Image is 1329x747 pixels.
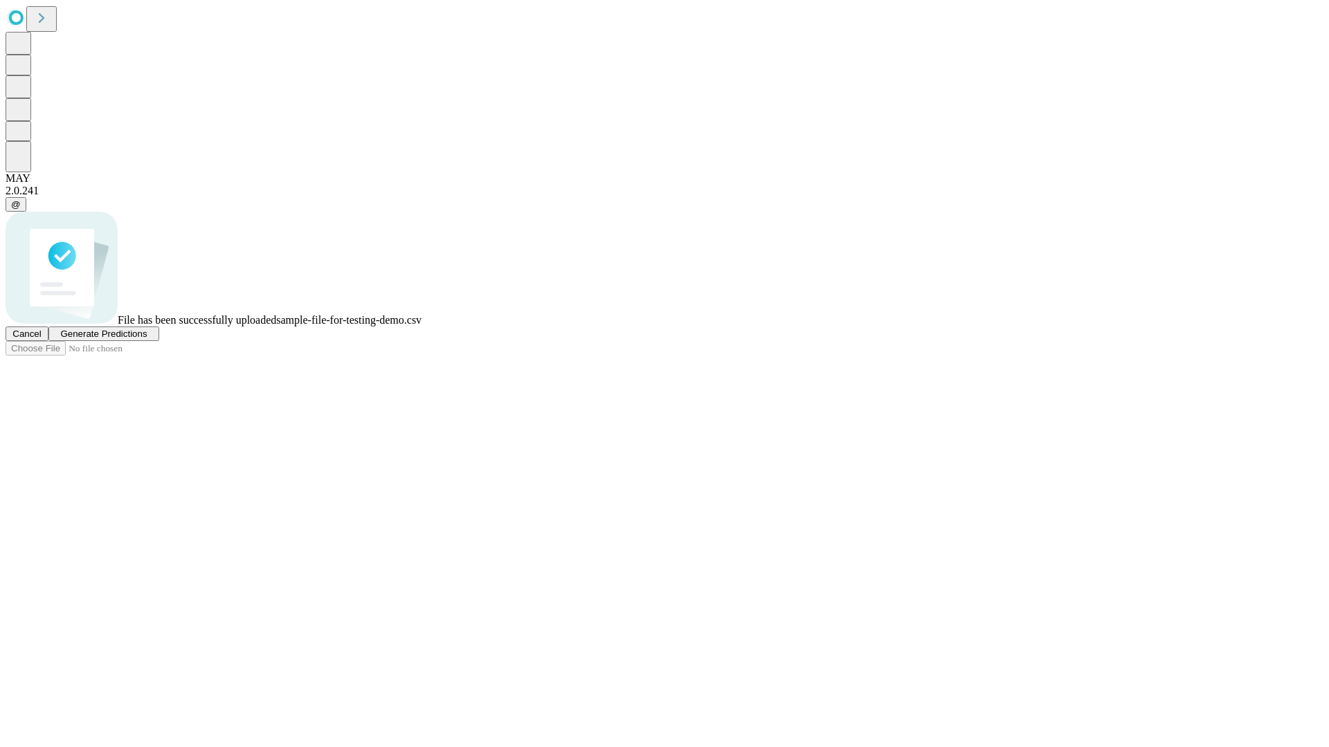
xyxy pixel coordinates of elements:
div: 2.0.241 [6,185,1323,197]
button: @ [6,197,26,212]
span: Generate Predictions [60,329,147,339]
span: @ [11,199,21,210]
span: File has been successfully uploaded [118,314,276,326]
button: Cancel [6,326,48,341]
div: MAY [6,172,1323,185]
span: sample-file-for-testing-demo.csv [276,314,422,326]
span: Cancel [12,329,42,339]
button: Generate Predictions [48,326,159,341]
